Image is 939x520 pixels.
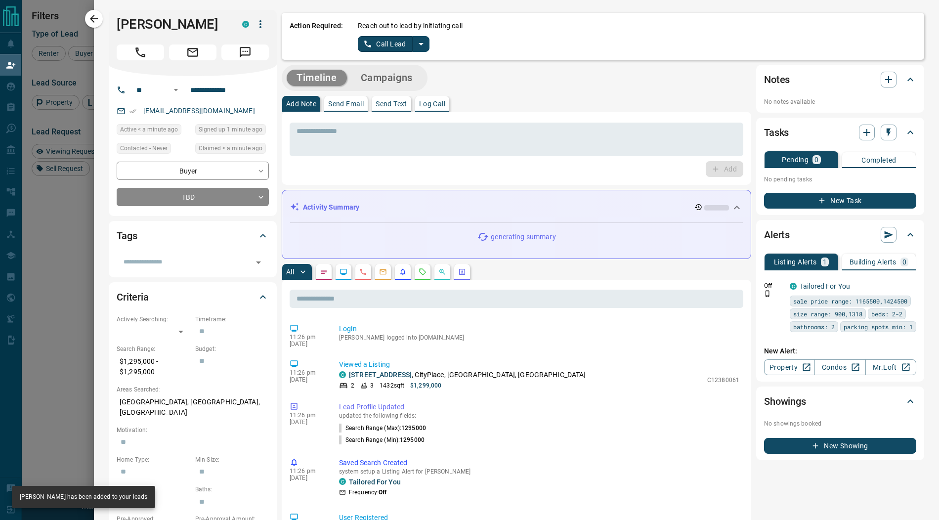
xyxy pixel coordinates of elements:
span: Message [221,44,269,60]
div: condos.ca [339,478,346,485]
p: Send Text [376,100,407,107]
button: New Showing [764,438,916,454]
button: Timeline [287,70,347,86]
p: $1,299,000 [410,381,441,390]
p: Building Alerts [850,259,896,265]
p: All [286,268,294,275]
p: Lead Profile Updated [339,402,739,412]
p: Frequency: [349,488,386,497]
h2: Tasks [764,125,789,140]
a: Tailored For You [800,282,850,290]
p: No showings booked [764,419,916,428]
svg: Push Notification Only [764,290,771,297]
p: New Alert: [764,346,916,356]
div: Showings [764,390,916,413]
p: 11:26 pm [290,369,324,376]
p: [GEOGRAPHIC_DATA], [GEOGRAPHIC_DATA], [GEOGRAPHIC_DATA] [117,394,269,421]
a: Condos [814,359,865,375]
h2: Tags [117,228,137,244]
div: [PERSON_NAME] has been added to your leads [20,489,147,505]
div: Notes [764,68,916,91]
p: Send Email [328,100,364,107]
a: Tailored For You [349,478,401,486]
p: Activity Summary [303,202,359,213]
span: parking spots min: 1 [844,322,913,332]
p: Min Size: [195,455,269,464]
div: Tue Oct 14 2025 [117,124,190,138]
strong: Off [379,489,386,496]
p: Timeframe: [195,315,269,324]
p: Budget: [195,345,269,353]
span: Active < a minute ago [120,125,178,134]
p: Saved Search Created [339,458,739,468]
p: Baths: [195,485,269,494]
p: Add Note [286,100,316,107]
p: Listing Alerts [774,259,817,265]
p: 11:26 pm [290,334,324,341]
span: sale price range: 1165500,1424500 [793,296,907,306]
button: Open [170,84,182,96]
svg: Requests [419,268,427,276]
p: C12380061 [707,376,739,385]
div: condos.ca [339,371,346,378]
p: [DATE] [290,341,324,347]
p: Completed [861,157,896,164]
button: Call Lead [358,36,413,52]
span: Claimed < a minute ago [199,143,262,153]
span: bathrooms: 2 [793,322,835,332]
p: Login [339,324,739,334]
span: 1295000 [400,436,425,443]
span: size range: 900,1318 [793,309,862,319]
div: condos.ca [242,21,249,28]
p: Search Range: [117,345,190,353]
svg: Email Verified [129,108,136,115]
p: Actively Searching: [117,315,190,324]
p: Viewed a Listing [339,359,739,370]
h2: Alerts [764,227,790,243]
span: Call [117,44,164,60]
p: 0 [814,156,818,163]
button: Open [252,256,265,269]
span: 1295000 [401,425,426,432]
div: Tue Oct 14 2025 [195,143,269,157]
div: split button [358,36,429,52]
p: Search Range (Min) : [339,435,425,444]
p: Areas Searched: [117,385,269,394]
a: [EMAIL_ADDRESS][DOMAIN_NAME] [143,107,255,115]
a: [STREET_ADDRESS] [349,371,412,379]
div: Tags [117,224,269,248]
p: [DATE] [290,376,324,383]
p: Action Required: [290,21,343,52]
h2: Criteria [117,289,149,305]
p: generating summary [491,232,555,242]
p: 3 [370,381,374,390]
div: Criteria [117,285,269,309]
button: New Task [764,193,916,209]
p: updated the following fields: [339,412,739,419]
p: [PERSON_NAME] logged into [DOMAIN_NAME] [339,334,739,341]
p: Search Range (Max) : [339,424,426,433]
p: 11:26 pm [290,468,324,475]
p: No pending tasks [764,172,916,187]
a: Mr.Loft [865,359,916,375]
span: Email [169,44,216,60]
span: Contacted - Never [120,143,168,153]
p: $1,295,000 - $1,295,000 [117,353,190,380]
p: 2 [351,381,354,390]
p: 0 [902,259,906,265]
p: Log Call [419,100,445,107]
div: Tasks [764,121,916,144]
p: Off [764,281,784,290]
p: Home Type: [117,455,190,464]
svg: Notes [320,268,328,276]
p: Pending [782,156,809,163]
span: Signed up 1 minute ago [199,125,262,134]
p: 1 [823,259,827,265]
div: Alerts [764,223,916,247]
div: Buyer [117,162,269,180]
svg: Emails [379,268,387,276]
p: No notes available [764,97,916,106]
p: Reach out to lead by initiating call [358,21,463,31]
p: Motivation: [117,426,269,434]
a: Property [764,359,815,375]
